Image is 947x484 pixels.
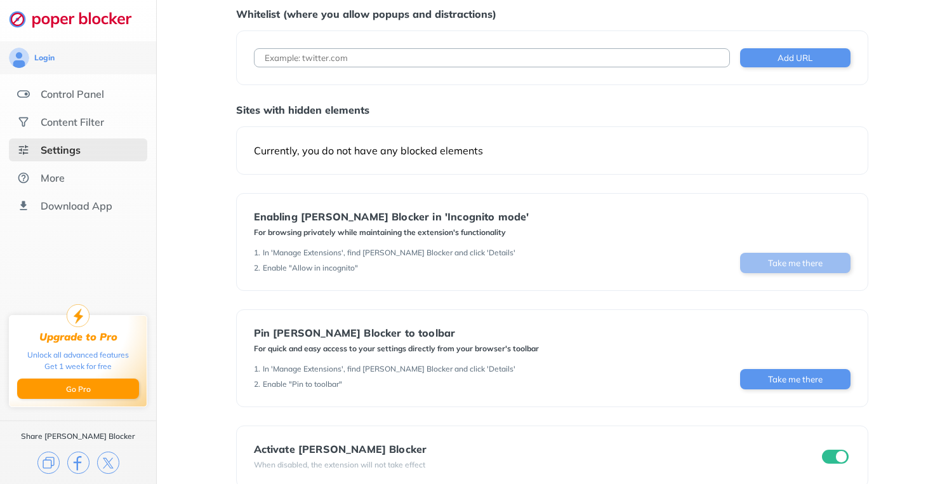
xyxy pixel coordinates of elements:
div: Enable "Allow in incognito" [263,263,358,273]
img: copy.svg [37,452,60,474]
div: Unlock all advanced features [27,349,129,361]
img: about.svg [17,171,30,184]
img: avatar.svg [9,48,29,68]
div: Control Panel [41,88,104,100]
div: 2 . [254,379,260,389]
div: Upgrade to Pro [39,331,117,343]
div: Currently, you do not have any blocked elements [254,144,851,157]
img: download-app.svg [17,199,30,212]
div: Whitelist (where you allow popups and distractions) [236,8,868,20]
div: Enabling [PERSON_NAME] Blocker in 'Incognito mode' [254,211,529,222]
div: Login [34,53,55,63]
div: Pin [PERSON_NAME] Blocker to toolbar [254,327,539,339]
img: features.svg [17,88,30,100]
img: facebook.svg [67,452,89,474]
div: Settings [41,144,81,156]
div: Activate [PERSON_NAME] Blocker [254,443,427,455]
img: upgrade-to-pro.svg [67,304,89,327]
button: Add URL [740,48,851,67]
div: Share [PERSON_NAME] Blocker [21,431,135,441]
div: More [41,171,65,184]
button: Go Pro [17,379,139,399]
div: When disabled, the extension will not take effect [254,460,427,470]
div: Download App [41,199,112,212]
img: x.svg [97,452,119,474]
div: Enable "Pin to toolbar" [263,379,342,389]
div: Content Filter [41,116,104,128]
button: Take me there [740,369,851,389]
div: In 'Manage Extensions', find [PERSON_NAME] Blocker and click 'Details' [263,364,515,374]
div: For quick and easy access to your settings directly from your browser's toolbar [254,344,539,354]
div: 1 . [254,248,260,258]
div: For browsing privately while maintaining the extension's functionality [254,227,529,238]
div: 1 . [254,364,260,374]
div: Get 1 week for free [44,361,112,372]
img: social.svg [17,116,30,128]
input: Example: twitter.com [254,48,730,67]
div: In 'Manage Extensions', find [PERSON_NAME] Blocker and click 'Details' [263,248,515,258]
button: Take me there [740,253,851,273]
div: Sites with hidden elements [236,104,868,116]
div: 2 . [254,263,260,273]
img: logo-webpage.svg [9,10,145,28]
img: settings-selected.svg [17,144,30,156]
